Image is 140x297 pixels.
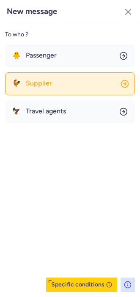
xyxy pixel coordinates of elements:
span: 🐥 [12,52,21,59]
button: Specific conditions [46,278,117,292]
span: Passenger [26,52,57,59]
h3: New message [7,7,57,16]
button: 🐓Supplier [5,72,135,95]
span: Travel agents [26,107,66,115]
span: Supplier [26,80,52,87]
span: 🦅 [12,107,21,115]
span: 🐓 [12,80,21,87]
span: To who ? [5,28,28,41]
button: 🦅Travel agents [5,100,135,123]
button: 🐥Passenger [5,44,135,67]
